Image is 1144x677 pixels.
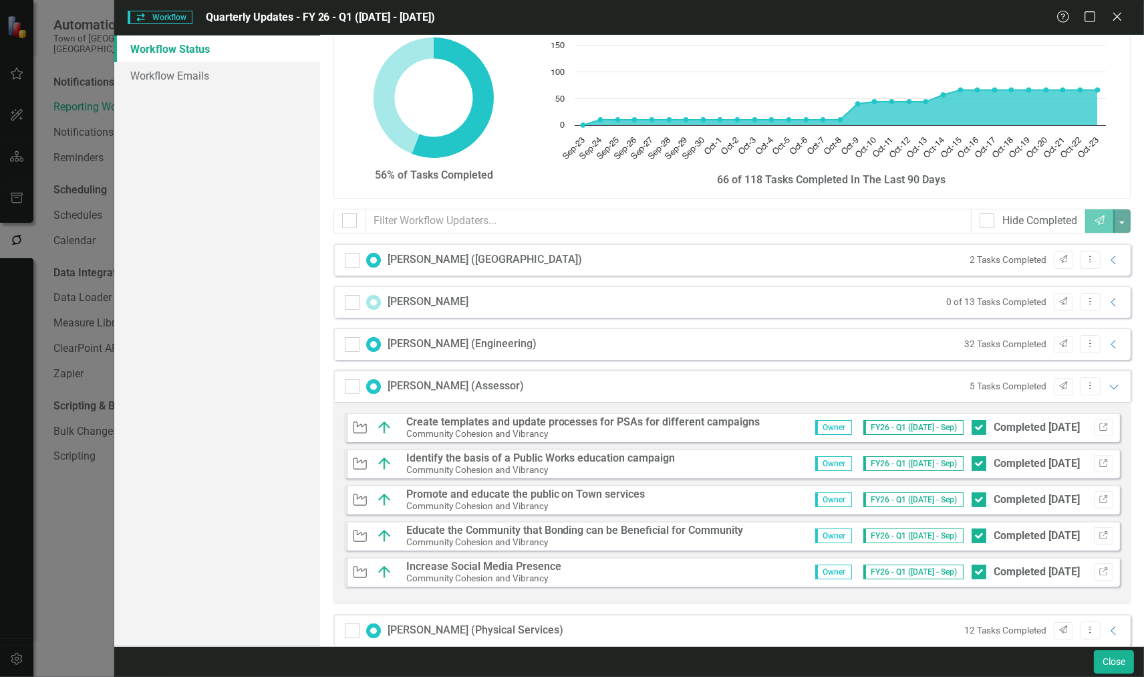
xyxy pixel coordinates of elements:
[994,565,1081,580] div: Completed [DATE]
[823,136,843,157] text: Oct-8
[889,99,895,104] path: Oct-11, 44. Tasks Completed.
[561,136,587,161] text: Sep-23
[965,338,1047,351] small: 32 Tasks Completed
[1044,87,1049,92] path: Oct-20, 66. Tasks Completed.
[632,117,637,122] path: Sep-26, 10. Tasks Completed.
[863,420,964,435] span: FY26 - Q1 ([DATE] - Sep)
[735,117,740,122] path: Oct-2, 10. Tasks Completed.
[376,528,393,544] img: On Target
[789,136,809,157] text: Oct-6
[1060,87,1066,92] path: Oct-21, 66. Tasks Completed.
[598,117,603,122] path: Sep-24, 10. Tasks Completed.
[1025,136,1049,160] text: Oct-20
[551,41,565,50] text: 150
[613,136,638,161] text: Sep-26
[947,296,1047,308] small: 0 of 13 Tasks Completed
[1094,650,1134,674] button: Close
[958,87,964,92] path: Oct-15, 66. Tasks Completed.
[957,136,981,160] text: Oct-16
[970,254,1047,266] small: 2 Tasks Completed
[406,452,676,464] strong: Identify the basis of a Public Works education campaign
[905,136,929,160] text: Oct-13
[406,488,646,500] strong: Promote and educate the public on Town services
[994,528,1081,544] div: Completed [DATE]
[815,565,852,579] span: Owner
[114,62,320,89] a: Workflow Emails
[1026,87,1032,92] path: Oct-19, 66. Tasks Completed.
[991,136,1015,160] text: Oct-18
[388,294,468,310] div: [PERSON_NAME]
[940,136,964,160] text: Oct-15
[388,379,524,394] div: [PERSON_NAME] (Assessor)
[388,623,563,638] div: [PERSON_NAME] (Physical Services)
[1078,87,1083,92] path: Oct-22, 66. Tasks Completed.
[804,117,809,122] path: Oct-6, 10. Tasks Completed.
[664,136,689,161] text: Sep-29
[560,121,565,130] text: 0
[970,380,1047,393] small: 5 Tasks Completed
[718,173,946,186] strong: 66 of 118 Tasks Completed In The Last 90 Days
[754,136,775,157] text: Oct-4
[406,415,760,428] strong: Create templates and update processes for PSAs for different campaigns
[863,528,964,543] span: FY26 - Q1 ([DATE] - Sep)
[771,136,792,157] text: Oct-5
[720,136,740,157] text: Oct-2
[703,136,724,157] text: Oct-1
[855,101,861,106] path: Oct-9, 40. Tasks Completed.
[376,456,393,472] img: On Target
[543,39,1113,173] svg: Interactive chart
[376,564,393,580] img: On Target
[821,117,826,122] path: Oct-7, 10. Tasks Completed.
[595,136,621,161] text: Sep-25
[1042,136,1066,160] text: Oct-21
[718,117,723,122] path: Oct-1, 10. Tasks Completed.
[578,136,603,161] text: Sep-24
[975,87,980,92] path: Oct-16, 66. Tasks Completed.
[406,500,548,511] small: Community Cohesion and Vibrancy
[406,560,561,573] strong: Increase Social Media Presence
[854,136,878,160] text: Oct-10
[581,122,586,128] path: Sep-23, 0. Tasks Completed.
[974,136,998,160] text: Oct-17
[922,136,946,160] text: Oct-14
[615,117,621,122] path: Sep-25, 10. Tasks Completed.
[1095,87,1101,92] path: Oct-23, 66. Tasks Completed.
[629,136,655,161] text: Sep-27
[1008,136,1032,160] text: Oct-19
[1009,87,1014,92] path: Oct-18, 66. Tasks Completed.
[667,117,672,122] path: Sep-28, 10. Tasks Completed.
[1077,136,1101,160] text: Oct-23
[863,456,964,471] span: FY26 - Q1 ([DATE] - Sep)
[365,209,972,233] input: Filter Workflow Updaters...
[815,528,852,543] span: Owner
[684,117,689,122] path: Sep-29, 10. Tasks Completed.
[863,565,964,579] span: FY26 - Q1 ([DATE] - Sep)
[907,99,912,104] path: Oct-12, 44. Tasks Completed.
[941,92,946,98] path: Oct-14, 57. Tasks Completed.
[375,169,493,181] strong: 56% of Tasks Completed
[994,456,1081,472] div: Completed [DATE]
[206,11,436,23] span: Quarterly Updates - FY 26 - Q1 ([DATE] - [DATE])
[376,492,393,508] img: On Target
[965,624,1047,637] small: 12 Tasks Completed
[786,117,792,122] path: Oct-5, 10. Tasks Completed.
[737,136,758,157] text: Oct-3
[701,117,706,122] path: Sep-30, 10. Tasks Completed.
[815,456,852,471] span: Owner
[769,117,774,122] path: Oct-4, 10. Tasks Completed.
[128,11,192,24] span: Workflow
[871,136,895,159] text: Oct-11
[994,420,1081,436] div: Completed [DATE]
[406,537,548,547] small: Community Cohesion and Vibrancy
[994,492,1081,508] div: Completed [DATE]
[388,252,582,268] div: [PERSON_NAME] ([GEOGRAPHIC_DATA])
[650,117,655,122] path: Sep-27, 10. Tasks Completed.
[406,428,548,439] small: Community Cohesion and Vibrancy
[406,524,744,537] strong: Educate the Community that Bonding can be Beneficial for Community
[815,492,852,507] span: Owner
[406,573,548,583] small: Community Cohesion and Vibrancy
[647,136,672,161] text: Sep-28
[1059,136,1083,160] text: Oct-22
[681,136,706,161] text: Sep-30
[406,464,548,475] small: Community Cohesion and Vibrancy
